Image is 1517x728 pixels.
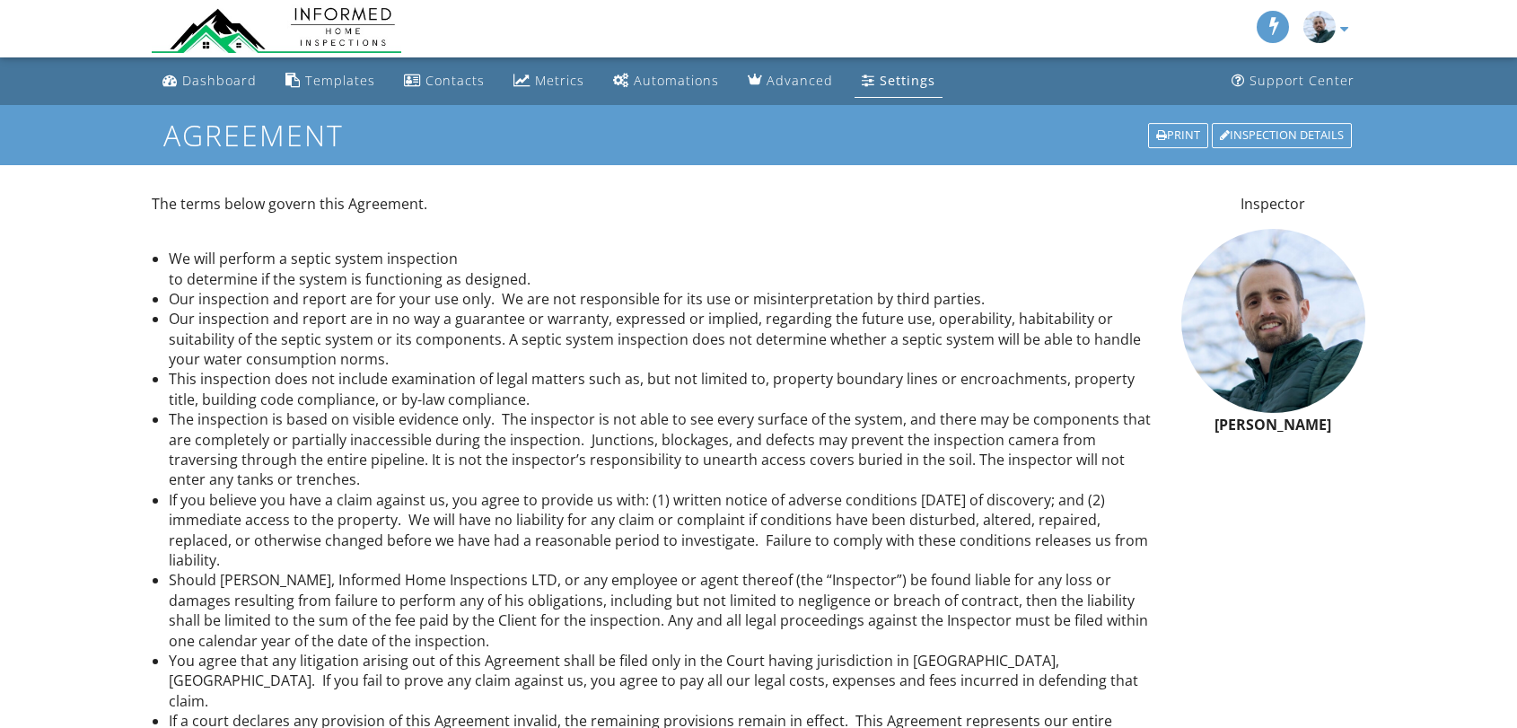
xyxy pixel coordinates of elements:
[1250,72,1355,89] div: Support Center
[169,490,1159,571] li: If you believe you have a claim against us, you agree to provide us with: (1) written notice of a...
[169,249,1159,289] li: We will perform a septic system inspection to determine if the system is functioning as designed.
[278,65,382,98] a: Templates
[855,65,943,98] a: Settings
[152,194,1160,234] p: The terms below govern this Agreement.
[741,65,840,98] a: Advanced
[397,65,492,98] a: Contacts
[767,72,833,89] div: Advanced
[155,65,264,98] a: Dashboard
[169,309,1159,369] li: Our inspection and report are in no way a guarantee or warranty, expressed or implied, regarding ...
[880,72,935,89] div: Settings
[425,72,485,89] div: Contacts
[1303,11,1336,43] img: informedhomeinspectionsladder_face.jpg
[169,369,1159,409] li: This inspection does not include examination of legal matters such as, but not limited to, proper...
[182,72,257,89] div: Dashboard
[506,65,592,98] a: Metrics
[1181,229,1365,413] img: informedhomeinspectionsladder_face.jpg
[305,72,375,89] div: Templates
[606,65,726,98] a: Automations (Basic)
[163,119,1354,151] h1: Agreement
[1148,123,1208,148] div: Print
[1212,123,1352,148] div: Inspection Details
[1224,65,1362,98] a: Support Center
[152,4,401,53] img: Informed Home Inspections Ltd
[1210,121,1354,150] a: Inspection Details
[1181,417,1365,434] h6: [PERSON_NAME]
[169,289,1159,309] li: Our inspection and report are for your use only. We are not responsible for its use or misinterpr...
[1181,194,1365,214] p: Inspector
[169,651,1159,711] li: You agree that any litigation arising out of this Agreement shall be filed only in the Court havi...
[169,409,1159,490] li: The inspection is based on visible evidence only. The inspector is not able to see every surface ...
[535,72,584,89] div: Metrics
[169,570,1159,651] li: Should [PERSON_NAME], Informed Home Inspections LTD, or any employee or agent thereof (the “Inspe...
[1146,121,1210,150] a: Print
[634,72,719,89] div: Automations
